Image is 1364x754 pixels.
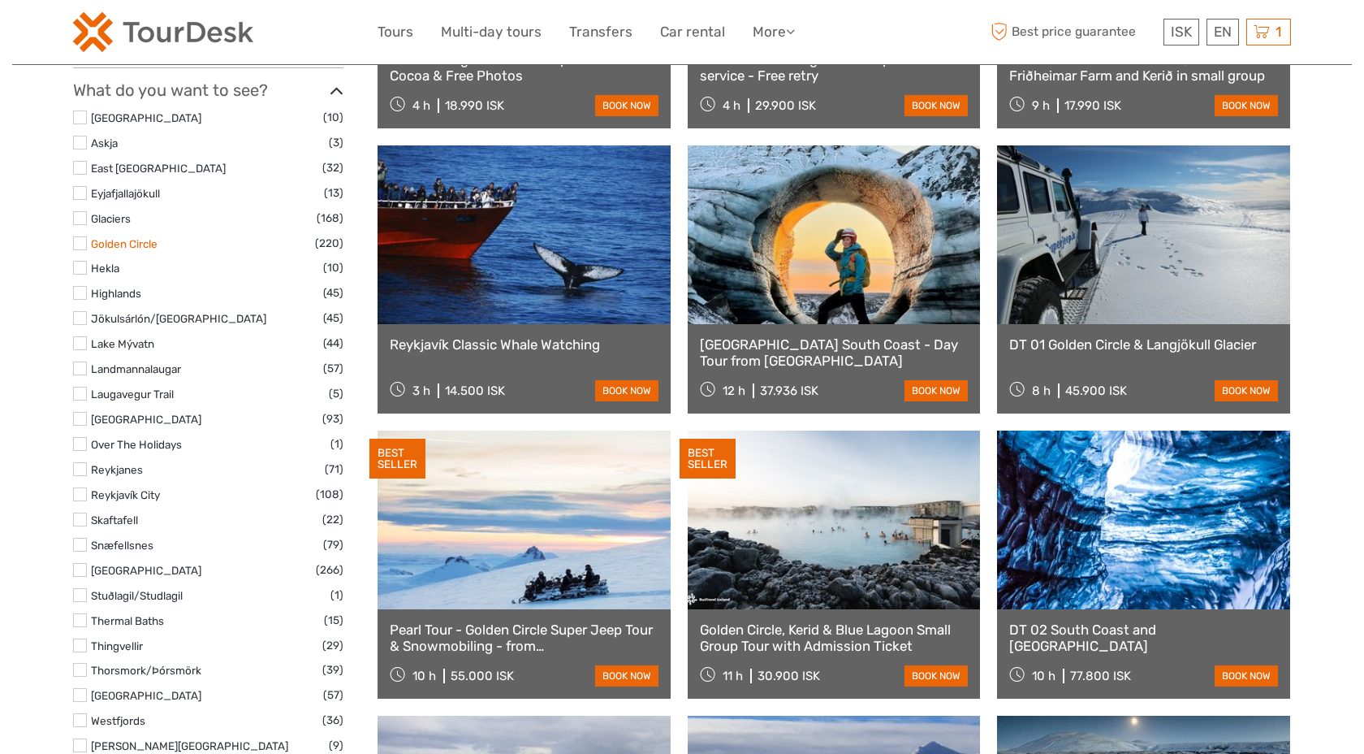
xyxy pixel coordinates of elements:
[91,362,181,375] a: Landmannalaugar
[390,622,658,655] a: Pearl Tour - Golden Circle Super Jeep Tour & Snowmobiling - from [GEOGRAPHIC_DATA]
[323,309,343,327] span: (45)
[73,80,343,100] h3: What do you want to see?
[91,111,201,124] a: [GEOGRAPHIC_DATA]
[445,383,505,398] div: 14.500 ISK
[323,108,343,127] span: (10)
[322,711,343,730] span: (36)
[73,12,253,52] img: 120-15d4194f-c635-41b9-a512-a3cb382bfb57_logo_small.png
[1065,383,1127,398] div: 45.900 ISK
[324,184,343,202] span: (13)
[323,284,343,302] span: (45)
[329,133,343,152] span: (3)
[316,485,343,504] span: (108)
[412,383,430,398] span: 3 h
[322,409,343,428] span: (93)
[1070,669,1131,683] div: 77.800 ISK
[323,334,343,353] span: (44)
[390,336,658,353] a: Reykjavík Classic Whale Watching
[753,20,795,44] a: More
[322,510,343,529] span: (22)
[323,535,343,554] span: (79)
[91,312,266,325] a: Jökulsárlón/[GEOGRAPHIC_DATA]
[1206,19,1239,45] div: EN
[445,98,504,113] div: 18.990 ISK
[91,413,201,426] a: [GEOGRAPHIC_DATA]
[1064,98,1121,113] div: 17.990 ISK
[322,661,343,679] span: (39)
[329,384,343,403] span: (5)
[412,98,430,113] span: 4 h
[723,669,743,683] span: 11 h
[91,589,183,602] a: Stuðlagil/Studlagil
[323,359,343,378] span: (57)
[1032,669,1055,683] span: 10 h
[91,136,118,149] a: Askja
[91,237,158,250] a: Golden Circle
[322,636,343,655] span: (29)
[1009,336,1278,353] a: DT 01 Golden Circle & Langjökull Glacier
[91,337,154,350] a: Lake Mývatn
[316,561,343,579] span: (266)
[1032,98,1050,113] span: 9 h
[390,51,658,84] a: Northern Lights Small Group Tour with Hot Cocoa & Free Photos
[1009,622,1278,655] a: DT 02 South Coast and [GEOGRAPHIC_DATA]
[91,287,141,300] a: Highlands
[91,614,164,627] a: Thermal Baths
[569,20,632,44] a: Transfers
[91,187,160,200] a: Eyjafjallajökull
[91,564,201,577] a: [GEOGRAPHIC_DATA]
[680,439,736,479] div: BEST SELLER
[91,513,138,526] a: Skaftafell
[91,212,131,225] a: Glaciers
[369,439,425,479] div: BEST SELLER
[986,19,1159,45] span: Best price guarantee
[91,639,143,652] a: Thingvellir
[760,383,818,398] div: 37.936 ISK
[315,234,343,253] span: (220)
[1215,665,1278,687] a: book now
[723,98,740,113] span: 4 h
[700,336,969,370] a: [GEOGRAPHIC_DATA] South Coast - Day Tour from [GEOGRAPHIC_DATA]
[322,158,343,177] span: (32)
[1215,380,1278,401] a: book now
[330,435,343,453] span: (1)
[700,51,969,84] a: DT 10 Northern Lights - Free photo service - Free retry
[91,463,143,476] a: Reykjanes
[91,162,226,175] a: East [GEOGRAPHIC_DATA]
[755,98,816,113] div: 29.900 ISK
[330,586,343,604] span: (1)
[758,669,820,683] div: 30.900 ISK
[700,622,969,655] a: Golden Circle, Kerid & Blue Lagoon Small Group Tour with Admission Ticket
[412,669,436,683] span: 10 h
[1171,24,1192,40] span: ISK
[91,262,119,275] a: Hekla
[595,95,658,116] a: book now
[904,665,968,687] a: book now
[904,95,968,116] a: book now
[187,25,206,45] button: Open LiveChat chat widget
[595,380,658,401] a: book now
[378,20,413,44] a: Tours
[91,664,201,677] a: Thorsmork/Þórsmörk
[91,689,201,702] a: [GEOGRAPHIC_DATA]
[723,383,745,398] span: 12 h
[91,388,174,401] a: Laugavegur Trail
[91,714,145,727] a: Westfjords
[1215,95,1278,116] a: book now
[451,669,514,683] div: 55.000 ISK
[323,686,343,704] span: (57)
[1273,24,1284,40] span: 1
[325,460,343,479] span: (71)
[317,209,343,227] span: (168)
[91,539,153,552] a: Snæfellsnes
[1009,51,1278,84] a: Golden Circle and Waterfalls, with Friðheimar Farm and Kerið in small group
[323,258,343,277] span: (10)
[904,380,968,401] a: book now
[23,28,183,41] p: We're away right now. Please check back later!
[91,739,288,752] a: [PERSON_NAME][GEOGRAPHIC_DATA]
[91,438,182,451] a: Over The Holidays
[324,611,343,630] span: (15)
[441,20,542,44] a: Multi-day tours
[91,488,160,501] a: Reykjavík City
[595,665,658,687] a: book now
